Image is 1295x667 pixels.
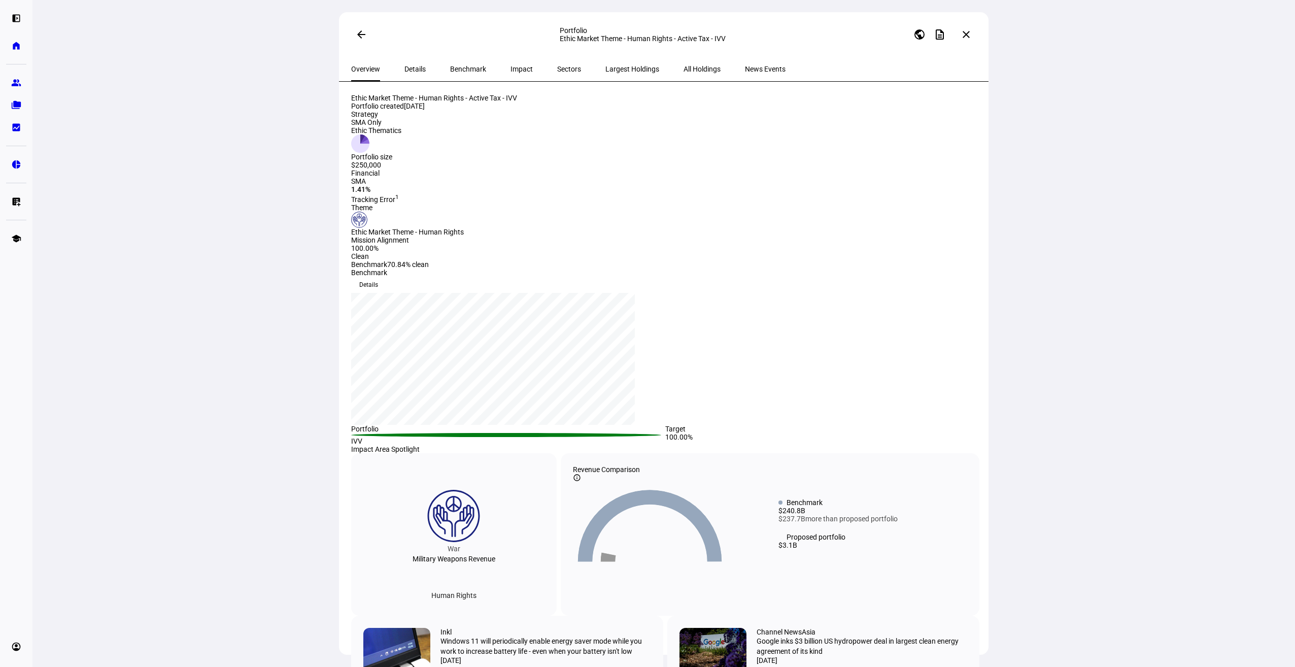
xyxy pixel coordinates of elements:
div: Google inks $3 billion US hydropower deal in largest clean energy agreement of its kind [757,636,967,656]
div: Theme [351,204,979,212]
div: $250,000 [351,161,401,169]
span: Details [359,277,378,293]
eth-mat-symbol: group [11,78,21,88]
div: 100.00% [351,244,429,252]
span: Tracking Error [351,195,399,204]
span: $237.7B [778,515,805,523]
a: group [6,73,26,93]
eth-mat-symbol: home [11,41,21,51]
div: Revenue Comparison [573,465,967,474]
img: humanRights.colored.svg [427,490,480,543]
div: War [448,543,460,555]
div: 1.41% [351,185,979,193]
div: Ethic Market Theme - Human Rights [351,228,979,236]
div: Windows 11 will periodically enable energy saver mode while you work to increase battery life - e... [440,636,651,656]
eth-mat-symbol: account_circle [11,642,21,652]
span: Overview [351,65,380,73]
div: Portfolio created [351,102,979,110]
div: Ethic Market Theme - Human Rights - Active Tax - IVV [351,94,979,102]
div: Portfolio [560,26,768,35]
a: bid_landscape [6,117,26,138]
div: Portfolio [351,425,665,433]
sup: 1 [395,193,399,201]
div: Benchmark [787,498,823,507]
span: Largest Holdings [605,65,659,73]
mat-icon: public [913,28,926,41]
eth-mat-symbol: bid_landscape [11,122,21,132]
mat-icon: arrow_back [355,28,367,41]
eth-mat-symbol: left_panel_open [11,13,21,23]
eth-mat-symbol: list_alt_add [11,196,21,207]
span: Sectors [557,65,581,73]
div: Benchmark [351,269,979,277]
button: Details [351,277,386,293]
mat-icon: description [934,28,946,41]
div: $3.1B [778,541,967,549]
div: 100.00% [665,433,979,445]
div: more than proposed portfolio [778,515,967,523]
div: Inkl [440,628,452,636]
div: Strategy [351,110,401,118]
div: Portfolio size [351,153,401,161]
div: Military Weapons Revenue [413,555,495,563]
div: [DATE] [440,656,651,664]
mat-icon: info_outline [573,474,581,482]
a: home [6,36,26,56]
span: Impact [510,65,533,73]
div: Mission Alignment [351,236,979,244]
div: Ethic Market Theme - Human Rights - Active Tax - IVV [560,35,768,43]
div: Target [665,425,979,433]
a: folder_copy [6,95,26,115]
div: SMA [351,177,979,185]
div: Channel NewsAsia [757,628,815,636]
eth-mat-symbol: pie_chart [11,159,21,170]
mat-icon: close [960,28,972,41]
div: IVV [351,437,665,445]
span: [DATE] [404,102,425,110]
eth-mat-symbol: folder_copy [11,100,21,110]
div: $240.8B [778,507,967,515]
div: Proposed portfolio [787,533,845,541]
img: humanRights.colored.svg [351,212,367,228]
span: News Events [745,65,786,73]
div: Human Rights [423,587,485,604]
span: Benchmark [450,65,486,73]
span: All Holdings [684,65,721,73]
div: Ethic Thematics [351,126,401,135]
div: Impact Area Spotlight [351,445,979,453]
a: pie_chart [6,154,26,175]
div: Financial [351,169,979,177]
div: Clean [351,252,429,260]
div: SMA Only [351,118,401,126]
span: 70.84% clean [387,260,429,269]
span: Details [404,65,426,73]
div: chart, 1 series [351,293,635,425]
eth-mat-symbol: school [11,234,21,244]
div: [DATE] [757,656,967,664]
span: Benchmark [351,260,387,269]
